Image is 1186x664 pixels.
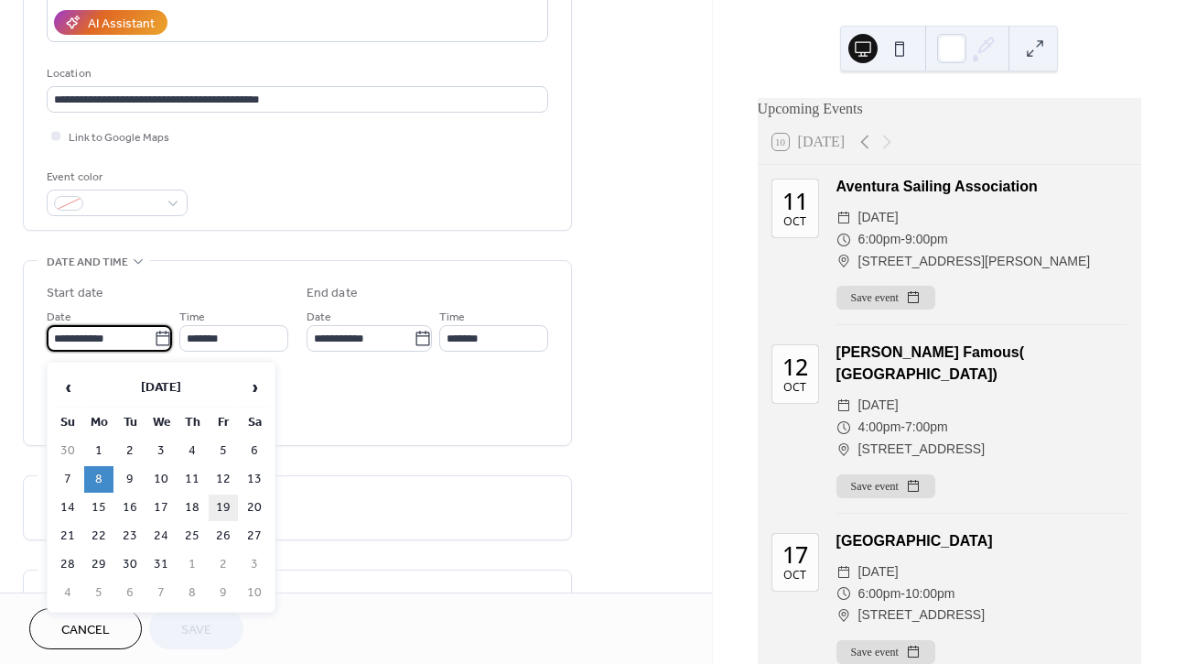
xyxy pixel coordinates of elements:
[836,604,851,626] div: ​
[905,583,954,605] span: 10:00pm
[240,466,269,493] td: 13
[61,621,110,640] span: Cancel
[146,580,176,606] td: 7
[54,369,81,406] span: ‹
[146,466,176,493] td: 10
[179,308,205,327] span: Time
[858,395,899,417] span: [DATE]
[758,98,1141,120] div: Upcoming Events
[782,355,808,378] div: 12
[858,207,899,229] span: [DATE]
[115,523,145,550] td: 23
[178,438,207,464] td: 4
[209,409,238,436] th: Fr
[782,543,808,566] div: 17
[84,368,238,408] th: [DATE]
[84,466,113,493] td: 8
[84,495,113,521] td: 15
[178,495,207,521] td: 18
[836,229,851,251] div: ​
[858,229,901,251] span: 6:00pm
[858,417,901,439] span: 4:00pm
[47,168,184,187] div: Event color
[209,495,238,521] td: 19
[240,495,269,521] td: 20
[783,216,806,228] div: Oct
[178,409,207,436] th: Th
[836,583,851,605] div: ​
[146,495,176,521] td: 17
[900,229,905,251] span: -
[836,561,851,583] div: ​
[241,369,268,406] span: ›
[836,417,851,439] div: ​
[84,409,113,436] th: Mo
[900,417,905,439] span: -
[900,583,905,605] span: -
[53,523,82,550] td: 21
[178,551,207,578] td: 1
[209,438,238,464] td: 5
[84,580,113,606] td: 5
[115,409,145,436] th: Tu
[307,308,331,327] span: Date
[29,608,142,649] button: Cancel
[209,551,238,578] td: 2
[47,284,103,303] div: Start date
[115,580,145,606] td: 6
[54,10,167,35] button: AI Assistant
[178,580,207,606] td: 8
[146,438,176,464] td: 3
[209,580,238,606] td: 9
[53,438,82,464] td: 30
[836,640,935,664] button: Save event
[178,523,207,550] td: 25
[115,495,145,521] td: 16
[836,176,1127,198] div: Aventura Sailing Association
[47,253,128,272] span: Date and time
[146,523,176,550] td: 24
[84,551,113,578] td: 29
[836,251,851,273] div: ​
[858,251,1091,273] span: [STREET_ADDRESS][PERSON_NAME]
[69,128,169,147] span: Link to Google Maps
[209,523,238,550] td: 26
[47,64,544,83] div: Location
[858,439,985,461] span: [STREET_ADDRESS]
[146,551,176,578] td: 31
[836,207,851,229] div: ​
[53,495,82,521] td: 14
[905,229,948,251] span: 9:00pm
[836,395,851,417] div: ​
[84,438,113,464] td: 1
[836,474,935,498] button: Save event
[905,417,948,439] span: 7:00pm
[47,308,71,327] span: Date
[115,438,145,464] td: 2
[836,286,935,310] button: Save event
[209,466,238,493] td: 12
[836,530,1127,552] div: [GEOGRAPHIC_DATA]
[88,15,155,34] div: AI Assistant
[53,551,82,578] td: 28
[178,466,207,493] td: 11
[146,409,176,436] th: We
[240,438,269,464] td: 6
[836,342,1127,386] div: [PERSON_NAME] Famous( [GEOGRAPHIC_DATA])
[240,580,269,606] td: 10
[53,409,82,436] th: Su
[782,190,808,212] div: 11
[84,523,113,550] td: 22
[858,583,901,605] span: 6:00pm
[439,308,465,327] span: Time
[858,561,899,583] span: [DATE]
[307,284,358,303] div: End date
[836,439,851,461] div: ​
[783,570,806,582] div: Oct
[858,604,985,626] span: [STREET_ADDRESS]
[53,580,82,606] td: 4
[115,551,145,578] td: 30
[115,466,145,493] td: 9
[240,409,269,436] th: Sa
